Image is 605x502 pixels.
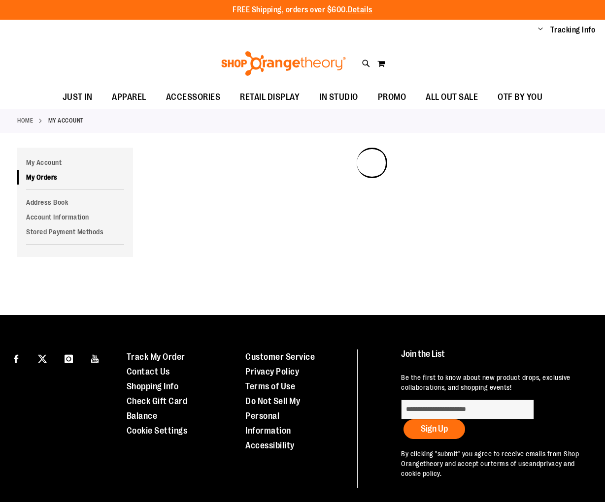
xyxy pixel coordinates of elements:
a: IN STUDIO [309,86,368,109]
a: Stored Payment Methods [17,224,133,239]
a: APPAREL [102,86,156,109]
a: PROMO [368,86,416,109]
span: ACCESSORIES [166,86,221,108]
a: My Account [17,155,133,170]
span: PROMO [378,86,406,108]
a: Cookie Settings [127,426,188,436]
a: Customer Service [245,352,315,362]
span: APPAREL [112,86,146,108]
p: By clicking "submit" you agree to receive emails from Shop Orangetheory and accept our and [401,449,588,478]
p: Be the first to know about new product drops, exclusive collaborations, and shopping events! [401,373,588,392]
a: Check Gift Card Balance [127,396,188,421]
a: RETAIL DISPLAY [230,86,309,109]
span: JUST IN [63,86,93,108]
a: Visit our Instagram page [60,349,77,367]
a: Visit our X page [34,349,51,367]
span: Sign Up [421,424,448,434]
h4: Join the List [401,349,588,368]
a: Track My Order [127,352,185,362]
a: Privacy Policy [245,367,299,376]
span: OTF BY YOU [498,86,542,108]
strong: My Account [48,116,84,125]
a: Terms of Use [245,381,295,391]
a: Account Information [17,210,133,224]
a: privacy and cookie policy. [401,460,575,477]
a: My Orders [17,170,133,185]
a: Do Not Sell My Personal Information [245,396,300,436]
a: Visit our Youtube page [87,349,104,367]
a: ALL OUT SALE [416,86,488,109]
input: enter email [401,400,534,419]
a: Shopping Info [127,381,179,391]
a: JUST IN [53,86,102,109]
a: Address Book [17,195,133,210]
a: Visit our Facebook page [7,349,25,367]
a: Accessibility [245,440,295,450]
a: terms of use [491,460,529,468]
button: Sign Up [403,419,465,439]
span: IN STUDIO [319,86,358,108]
img: Twitter [38,354,47,363]
a: OTF BY YOU [488,86,552,109]
a: Contact Us [127,367,170,376]
img: Shop Orangetheory [220,51,347,76]
a: ACCESSORIES [156,86,231,109]
p: FREE Shipping, orders over $600. [233,4,372,16]
button: Account menu [538,25,543,35]
a: Details [348,5,372,14]
a: Tracking Info [550,25,596,35]
span: ALL OUT SALE [426,86,478,108]
a: Home [17,116,33,125]
span: RETAIL DISPLAY [240,86,300,108]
